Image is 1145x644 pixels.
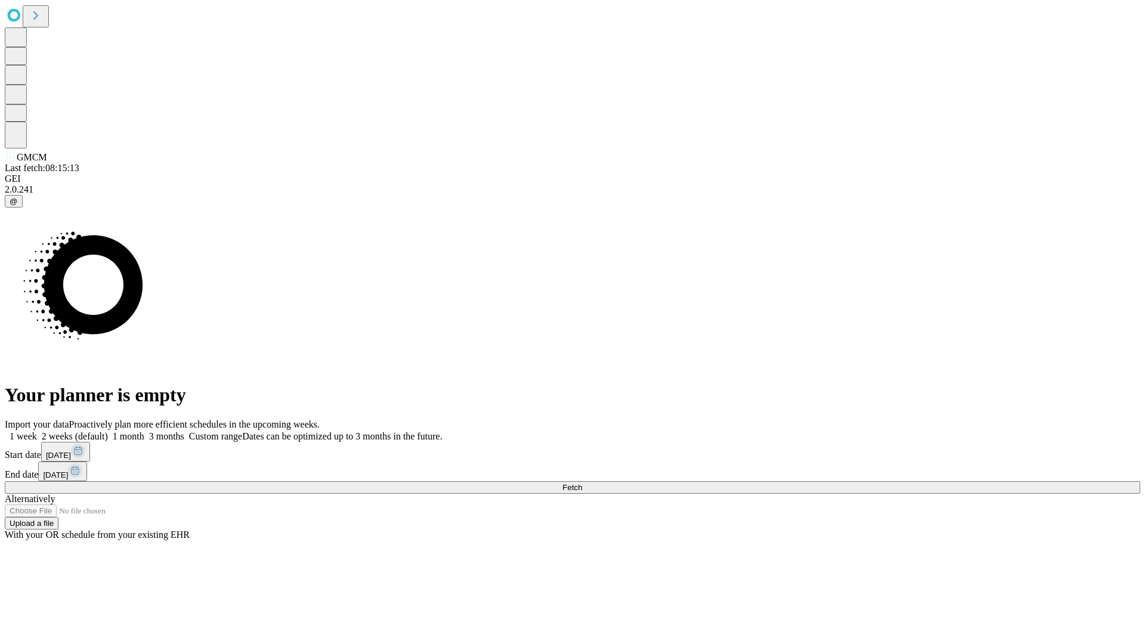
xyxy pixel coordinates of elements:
[242,431,442,441] span: Dates can be optimized up to 3 months in the future.
[42,431,108,441] span: 2 weeks (default)
[5,163,79,173] span: Last fetch: 08:15:13
[5,462,1140,481] div: End date
[41,442,90,462] button: [DATE]
[5,530,190,540] span: With your OR schedule from your existing EHR
[43,470,68,479] span: [DATE]
[189,431,242,441] span: Custom range
[46,451,71,460] span: [DATE]
[10,431,37,441] span: 1 week
[17,152,47,162] span: GMCM
[113,431,144,441] span: 1 month
[69,419,320,429] span: Proactively plan more efficient schedules in the upcoming weeks.
[5,481,1140,494] button: Fetch
[38,462,87,481] button: [DATE]
[5,174,1140,184] div: GEI
[149,431,184,441] span: 3 months
[5,195,23,208] button: @
[5,494,55,504] span: Alternatively
[10,197,18,206] span: @
[5,419,69,429] span: Import your data
[5,517,58,530] button: Upload a file
[5,184,1140,195] div: 2.0.241
[5,384,1140,406] h1: Your planner is empty
[562,483,582,492] span: Fetch
[5,442,1140,462] div: Start date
